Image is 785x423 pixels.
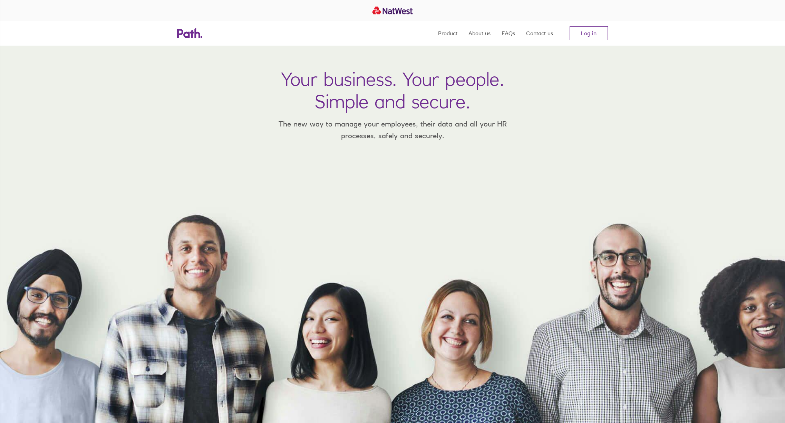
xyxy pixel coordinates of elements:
[502,21,515,46] a: FAQs
[281,68,504,113] h1: Your business. Your people. Simple and secure.
[438,21,457,46] a: Product
[526,21,553,46] a: Contact us
[468,21,491,46] a: About us
[268,118,517,141] p: The new way to manage your employees, their data and all your HR processes, safely and securely.
[570,26,608,40] a: Log in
